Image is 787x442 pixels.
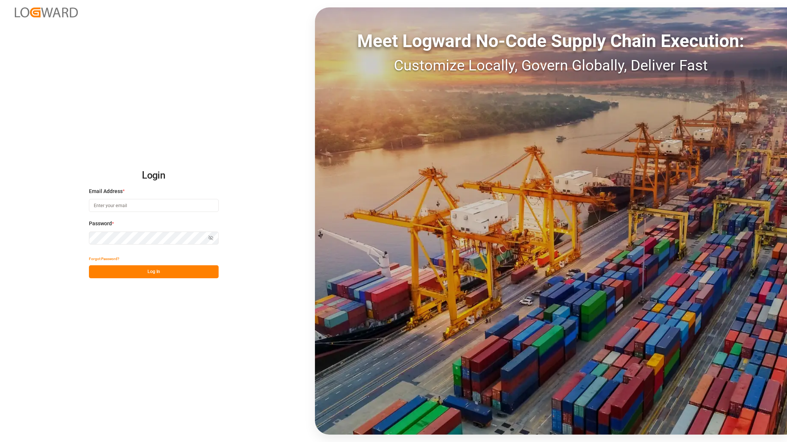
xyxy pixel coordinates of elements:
[89,265,219,278] button: Log In
[315,54,787,77] div: Customize Locally, Govern Globally, Deliver Fast
[89,220,112,227] span: Password
[89,187,123,195] span: Email Address
[89,164,219,187] h2: Login
[89,199,219,212] input: Enter your email
[315,28,787,54] div: Meet Logward No-Code Supply Chain Execution:
[15,7,78,17] img: Logward_new_orange.png
[89,252,119,265] button: Forgot Password?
